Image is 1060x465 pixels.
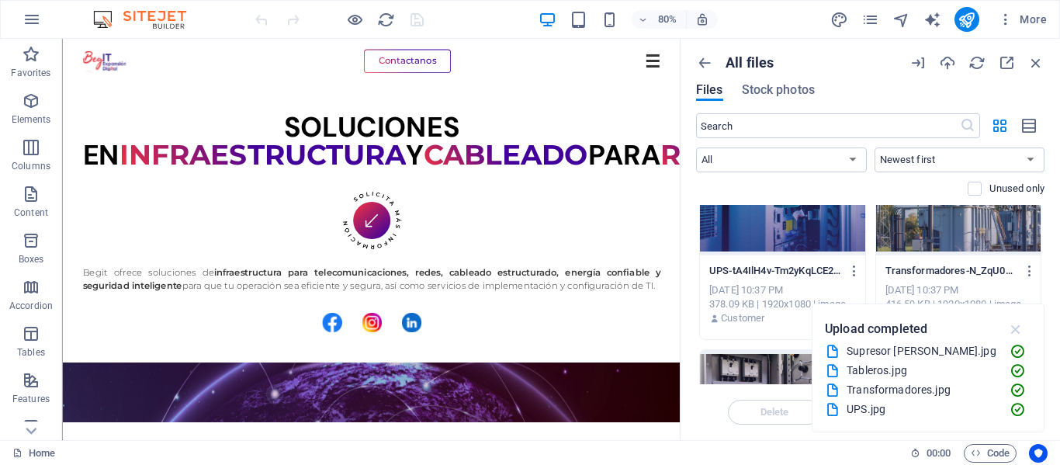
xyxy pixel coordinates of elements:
button: text_generator [923,10,942,29]
input: Search [696,113,960,138]
h6: Session time [910,444,951,463]
button: design [830,10,849,29]
p: UPS-tA4IlH4v-Tm2yKqLCE27XQ.jpg [709,264,841,278]
button: pages [861,10,880,29]
p: Favorites [11,67,50,79]
span: Stock photos [742,81,815,99]
i: Design (Ctrl+Alt+Y) [830,11,848,29]
div: 378.09 KB | 1920x1080 | image/jpeg [709,297,856,311]
i: URL import [909,54,927,71]
p: Transformadores-N_ZqU0TZww8A2uOEJEaz6Q.jpg [885,264,1017,278]
span: Code [971,444,1010,463]
button: 80% [632,10,687,29]
i: Reload page [377,11,395,29]
div: Transformadores.jpg [847,381,997,399]
p: Columns [12,160,50,172]
button: Usercentrics [1029,444,1048,463]
div: Supresor [PERSON_NAME].jpg [847,342,997,360]
i: Reload [968,54,986,71]
i: Pages (Ctrl+Alt+S) [861,11,879,29]
i: On resize automatically adjust zoom level to fit chosen device. [695,12,709,26]
p: All files [726,54,774,71]
button: reload [376,10,395,29]
p: Customer [721,311,764,325]
button: publish [954,7,979,32]
p: Accordion [9,300,53,312]
span: More [998,12,1047,27]
button: More [992,7,1053,32]
i: Navigator [892,11,910,29]
button: Code [964,444,1017,463]
p: Boxes [19,253,44,265]
div: UPS.jpg [847,401,997,418]
i: Maximize [998,54,1015,71]
img: Editor Logo [89,10,206,29]
button: navigator [892,10,911,29]
p: Displays only files that are not in use on the website. Files added during this session can still... [989,182,1044,196]
i: Publish [958,11,975,29]
p: Content [14,206,48,219]
div: [DATE] 10:37 PM [709,283,856,297]
p: Tables [17,346,45,359]
button: Click here to leave preview mode and continue editing [345,10,364,29]
span: : [937,447,940,459]
div: 416.59 KB | 1920x1080 | image/jpeg [885,297,1032,311]
i: Upload [939,54,956,71]
p: Elements [12,113,51,126]
a: Home [12,444,55,463]
div: Tableros.jpg [847,362,997,380]
p: Features [12,393,50,405]
span: Files [696,81,723,99]
p: Upload completed [825,319,927,339]
i: Close [1027,54,1044,71]
div: [DATE] 10:37 PM [885,283,1032,297]
h6: 80% [655,10,680,29]
span: 00 00 [927,444,951,463]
